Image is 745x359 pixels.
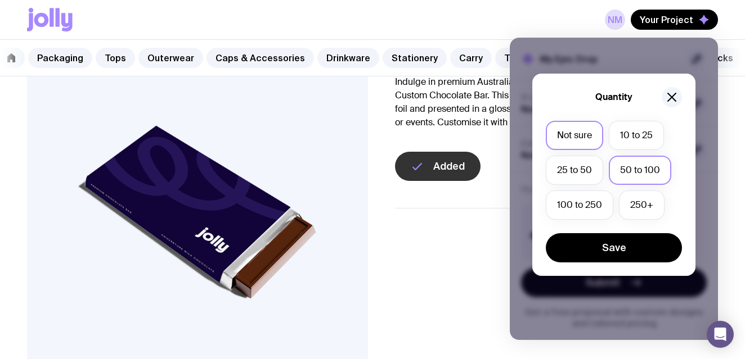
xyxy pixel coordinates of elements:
[450,48,492,68] a: Carry
[395,152,481,181] button: Added
[207,48,314,68] a: Caps & Accessories
[619,190,665,220] label: 250+
[317,48,379,68] a: Drinkware
[631,10,718,30] button: Your Project
[96,48,135,68] a: Tops
[433,160,465,173] span: Added
[138,48,203,68] a: Outerwear
[546,121,603,150] label: Not sure
[383,48,447,68] a: Stationery
[395,75,718,129] p: Indulge in premium Australian-made couverture milk chocolate with the Custom Chocolate Bar. This ...
[495,48,535,68] a: Tech
[546,156,603,185] label: 25 to 50
[640,14,693,25] span: Your Project
[28,48,92,68] a: Packaging
[546,190,613,220] label: 100 to 250
[546,233,682,262] button: Save
[609,121,664,150] label: 10 to 25
[605,10,625,30] a: NM
[707,321,734,348] div: Open Intercom Messenger
[609,156,671,185] label: 50 to 100
[595,92,632,103] h5: Quantity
